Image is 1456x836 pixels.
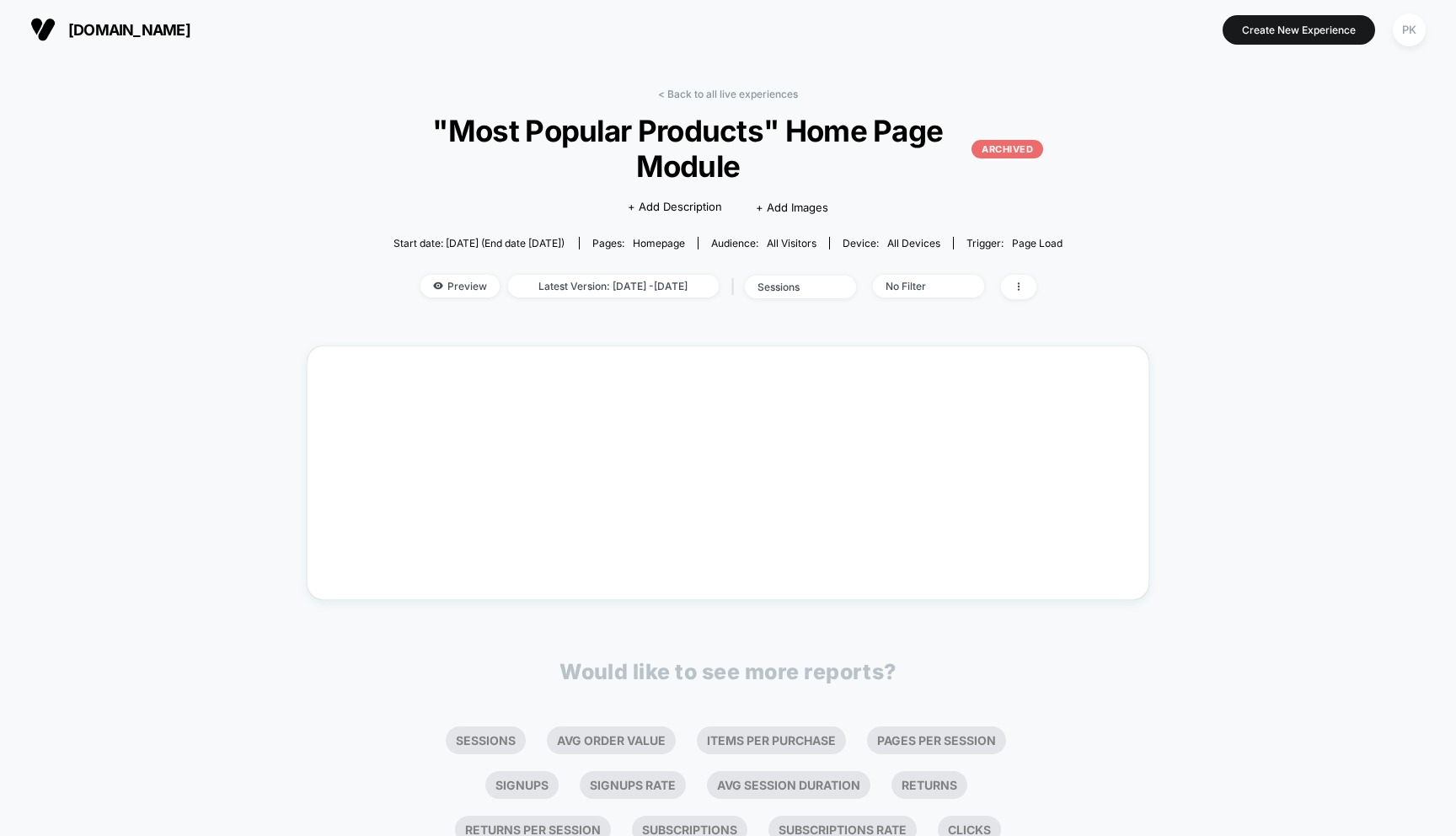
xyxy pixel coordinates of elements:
span: + Add Description [628,199,722,216]
span: All Visitors [767,237,816,249]
span: all devices [887,237,940,249]
p: ARCHIVED [972,140,1043,158]
div: PK [1393,13,1426,46]
li: Pages Per Session [867,726,1006,754]
span: + Add Images [756,201,828,214]
li: Items Per Purchase [697,726,846,754]
div: Audience: [711,237,816,249]
span: Start date: [DATE] (End date [DATE]) [393,237,565,249]
li: Returns [891,771,967,799]
li: Avg Order Value [547,726,676,754]
button: PK [1388,13,1431,47]
span: [DOMAIN_NAME] [68,21,190,39]
a: < Back to all live experiences [658,88,798,100]
p: Would like to see more reports? [559,659,897,684]
span: Device: [829,237,953,249]
div: Pages: [592,237,685,249]
div: No Filter [886,280,953,292]
span: Page Load [1012,237,1063,249]
div: Trigger: [966,237,1063,249]
div: sessions [757,281,825,293]
span: homepage [633,237,685,249]
span: | [727,275,745,299]
button: Create New Experience [1223,15,1375,45]
span: "Most Popular Products" Home Page Module [413,113,1044,184]
span: Latest Version: [DATE] - [DATE] [508,275,719,297]
img: Visually logo [30,17,56,42]
li: Sessions [446,726,526,754]
li: Signups Rate [580,771,686,799]
li: Avg Session Duration [707,771,870,799]
button: [DOMAIN_NAME] [25,16,195,43]
li: Signups [485,771,559,799]
span: Preview [420,275,500,297]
